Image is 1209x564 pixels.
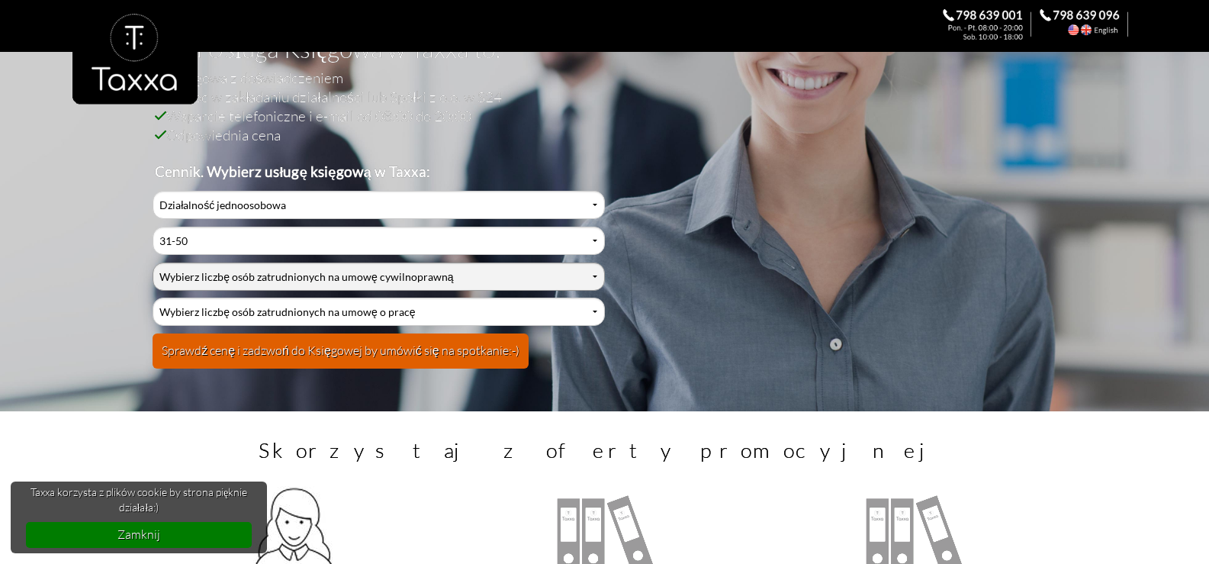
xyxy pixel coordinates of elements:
[943,9,1040,40] div: Zadzwoń do Księgowej. 798 639 001
[155,163,430,180] b: Cennik. Wybierz usługę księgową w Taxxa:
[210,437,999,463] h3: Skorzystaj z oferty promocyjnej
[153,334,529,369] button: Sprawdź cenę i zadzwoń do Księgowej by umówić się na spotkanie:-)
[153,191,604,378] div: Cennik Usług Księgowych Przyjaznej Księgowej w Biurze Rachunkowym Taxxa
[1040,9,1137,40] div: Call the Accountant. 798 639 096
[26,485,252,514] span: Taxxa korzysta z plików cookie by strona pięknie działała:)
[26,522,252,547] a: dismiss cookie message
[11,482,267,553] div: cookieconsent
